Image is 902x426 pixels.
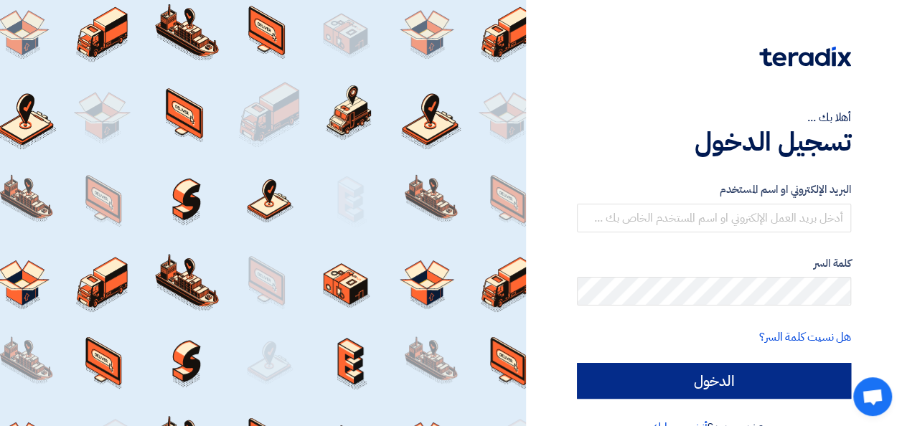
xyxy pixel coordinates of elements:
[759,328,851,346] a: هل نسيت كلمة السر؟
[853,377,892,416] div: Open chat
[577,363,851,399] input: الدخول
[759,47,851,67] img: Teradix logo
[577,126,851,158] h1: تسجيل الدخول
[577,181,851,198] label: البريد الإلكتروني او اسم المستخدم
[577,204,851,232] input: أدخل بريد العمل الإلكتروني او اسم المستخدم الخاص بك ...
[577,109,851,126] div: أهلا بك ...
[577,255,851,272] label: كلمة السر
